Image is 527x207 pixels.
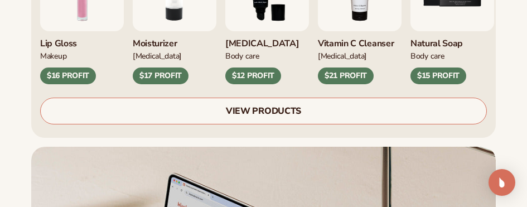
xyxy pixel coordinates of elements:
[225,68,281,84] div: $12 PROFIT
[410,31,494,50] div: Natural Soap
[40,68,96,84] div: $16 PROFIT
[133,50,216,61] div: [MEDICAL_DATA]
[133,68,188,84] div: $17 PROFIT
[40,31,124,50] div: Lip Gloss
[133,31,216,50] div: Moisturizer
[318,31,402,50] div: Vitamin C Cleanser
[410,68,466,84] div: $15 PROFIT
[225,31,309,50] div: [MEDICAL_DATA]
[40,50,124,61] div: Makeup
[489,169,515,196] div: Open Intercom Messenger
[318,68,374,84] div: $21 PROFIT
[225,50,309,61] div: Body Care
[318,50,402,61] div: [MEDICAL_DATA]
[40,98,487,124] a: VIEW PRODUCTS
[410,50,494,61] div: Body Care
